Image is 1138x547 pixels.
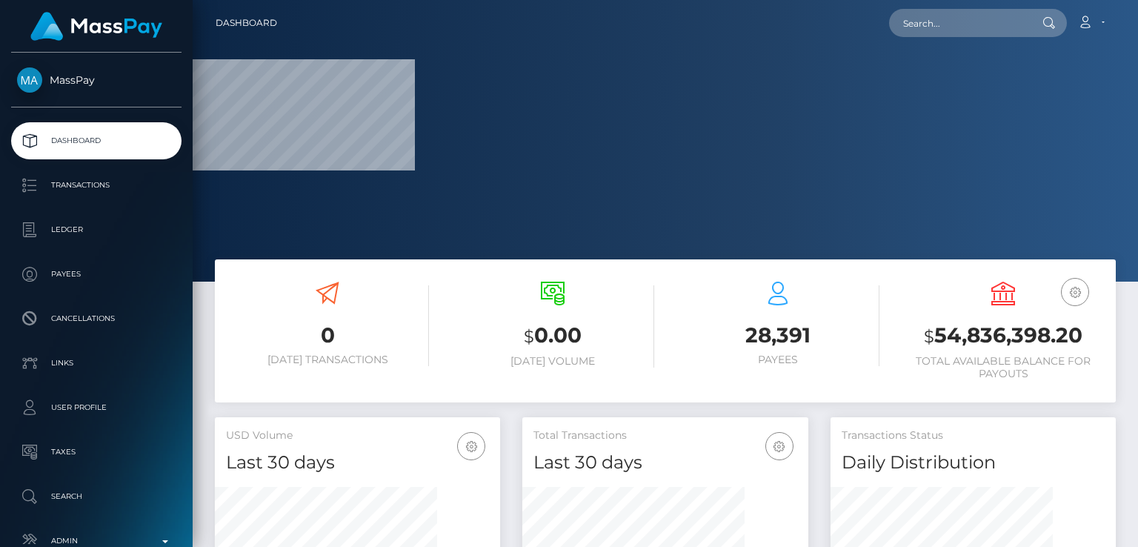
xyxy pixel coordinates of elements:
[17,308,176,330] p: Cancellations
[889,9,1028,37] input: Search...
[842,428,1105,443] h5: Transactions Status
[226,450,489,476] h4: Last 30 days
[842,450,1105,476] h4: Daily Distribution
[11,434,182,471] a: Taxes
[676,354,879,366] h6: Payees
[226,321,429,350] h3: 0
[11,167,182,204] a: Transactions
[11,389,182,426] a: User Profile
[11,73,182,87] span: MassPay
[524,326,534,347] small: $
[451,321,654,351] h3: 0.00
[30,12,162,41] img: MassPay Logo
[226,428,489,443] h5: USD Volume
[17,67,42,93] img: MassPay
[11,345,182,382] a: Links
[533,450,796,476] h4: Last 30 days
[11,122,182,159] a: Dashboard
[17,219,176,241] p: Ledger
[902,321,1105,351] h3: 54,836,398.20
[17,352,176,374] p: Links
[17,441,176,463] p: Taxes
[451,355,654,368] h6: [DATE] Volume
[676,321,879,350] h3: 28,391
[226,354,429,366] h6: [DATE] Transactions
[17,174,176,196] p: Transactions
[902,355,1105,380] h6: Total Available Balance for Payouts
[17,130,176,152] p: Dashboard
[11,211,182,248] a: Ledger
[11,478,182,515] a: Search
[17,397,176,419] p: User Profile
[11,300,182,337] a: Cancellations
[924,326,934,347] small: $
[216,7,277,39] a: Dashboard
[533,428,796,443] h5: Total Transactions
[11,256,182,293] a: Payees
[17,263,176,285] p: Payees
[17,485,176,508] p: Search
